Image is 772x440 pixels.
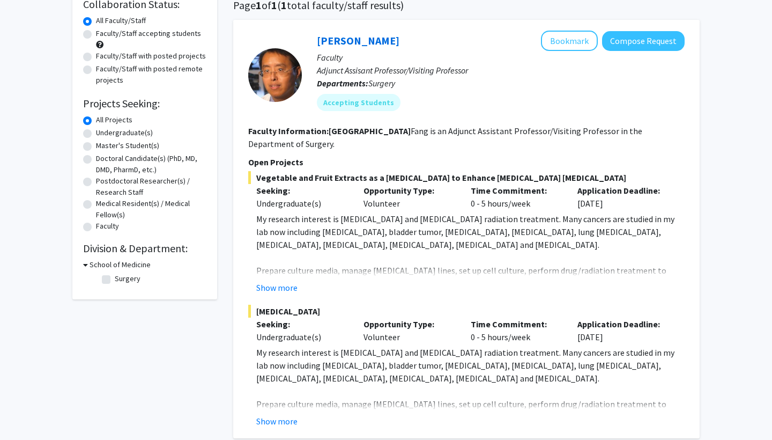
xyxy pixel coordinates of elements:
[471,184,562,197] p: Time Commitment:
[96,28,201,39] label: Faculty/Staff accepting students
[256,318,347,331] p: Seeking:
[368,78,395,89] span: Surgery
[256,281,298,294] button: Show more
[463,184,570,210] div: 0 - 5 hours/week
[256,415,298,428] button: Show more
[256,265,672,302] span: Prepare culture media, manage [MEDICAL_DATA] lines, set up cell culture, perform drug/radiation t...
[363,318,455,331] p: Opportunity Type:
[83,242,206,255] h2: Division & Department:
[256,184,347,197] p: Seeking:
[463,318,570,343] div: 0 - 5 hours/week
[96,50,206,62] label: Faculty/Staff with posted projects
[256,331,347,343] div: Undergraduate(s)
[248,305,685,318] span: [MEDICAL_DATA]
[96,140,159,151] label: Master's Student(s)
[256,347,674,384] span: My research interest is [MEDICAL_DATA] and [MEDICAL_DATA] radiation treatment. Many cancers are s...
[317,78,368,89] b: Departments:
[96,114,132,126] label: All Projects
[317,94,400,111] mat-chip: Accepting Students
[96,221,119,232] label: Faculty
[317,34,399,47] a: [PERSON_NAME]
[96,63,206,86] label: Faculty/Staff with posted remote projects
[248,126,642,149] fg-read-more: Fang is an Adjunct Assistant Professor/Visiting Professor in the Department of Surgery.
[329,126,411,136] b: [GEOGRAPHIC_DATA]
[256,197,347,210] div: Undergraduate(s)
[96,198,206,221] label: Medical Resident(s) / Medical Fellow(s)
[577,318,669,331] p: Application Deadline:
[83,97,206,110] h2: Projects Seeking:
[569,184,677,210] div: [DATE]
[248,156,685,168] p: Open Projects
[317,51,685,64] p: Faculty
[602,31,685,51] button: Compose Request to Yujiang Fang
[355,184,463,210] div: Volunteer
[355,318,463,343] div: Volunteer
[577,184,669,197] p: Application Deadline:
[256,399,672,435] span: Prepare culture media, manage [MEDICAL_DATA] lines, set up cell culture, perform drug/radiation t...
[96,175,206,198] label: Postdoctoral Researcher(s) / Research Staff
[363,184,455,197] p: Opportunity Type:
[541,31,598,51] button: Add Yujiang Fang to Bookmarks
[256,214,674,250] span: My research interest is [MEDICAL_DATA] and [MEDICAL_DATA] radiation treatment. Many cancers are s...
[96,127,153,138] label: Undergraduate(s)
[96,15,146,26] label: All Faculty/Staff
[317,64,685,77] p: Adjunct Assisant Professor/Visiting Professor
[248,126,329,136] b: Faculty Information:
[8,392,46,432] iframe: Chat
[569,318,677,343] div: [DATE]
[115,273,140,284] label: Surgery
[248,171,685,184] span: Vegetable and Fruit Extracts as a [MEDICAL_DATA] to Enhance [MEDICAL_DATA] [MEDICAL_DATA]
[471,318,562,331] p: Time Commitment:
[90,259,151,270] h3: School of Medicine
[96,153,206,175] label: Doctoral Candidate(s) (PhD, MD, DMD, PharmD, etc.)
